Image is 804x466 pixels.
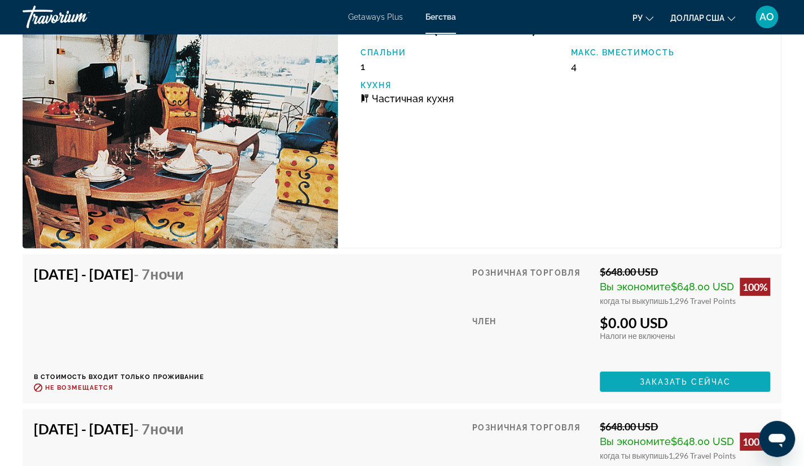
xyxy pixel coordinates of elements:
span: 1 [361,60,365,72]
button: Заказать сейчас [600,372,770,392]
font: доллар США [670,14,724,23]
span: ночи [150,265,184,282]
span: - 7 [134,420,184,437]
font: АО [759,11,774,23]
span: когда ты выкупишь [600,296,669,306]
div: Розничная торговля [472,420,591,460]
div: Член [472,314,591,363]
p: Спальни [361,48,560,57]
span: ночи [150,420,184,437]
p: В стоимость входит только проживание [34,373,204,381]
div: $648.00 USD [600,265,770,278]
div: $648.00 USD [600,420,770,433]
span: когда ты выкупишь [600,451,669,460]
iframe: Кнопка запуска окна обмена сообщениями [759,421,795,457]
span: Не возмещается [45,384,113,391]
span: 4 [570,60,576,72]
span: Частичная кухня [372,93,454,104]
a: Травориум [23,2,135,32]
span: Вы экономите [600,435,671,447]
span: 1,296 Travel Points [669,451,736,460]
button: Изменить валюту [670,10,735,26]
div: 100% [740,433,770,451]
h4: [DATE] - [DATE] [34,420,196,437]
a: Бегства [425,12,456,21]
button: Меню пользователя [752,5,781,29]
a: Getaways Plus [348,12,403,21]
h4: [DATE] - [DATE] [34,265,196,282]
div: Розничная торговля [472,265,591,306]
p: Кухня [361,81,560,90]
span: $648.00 USD [671,435,734,447]
span: 1,296 Travel Points [669,296,736,306]
div: 100% [740,278,770,296]
button: Изменить язык [632,10,653,26]
img: Chateau Dale Beach Resort [23,8,338,249]
span: Заказать сейчас [639,377,731,386]
div: $0.00 USD [600,314,770,331]
span: - 7 [134,265,184,282]
span: $648.00 USD [671,281,734,293]
font: ру [632,14,643,23]
span: Вы экономите [600,281,671,293]
span: Налоги не включены [600,331,675,341]
p: Макс. вместимость [570,48,770,57]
